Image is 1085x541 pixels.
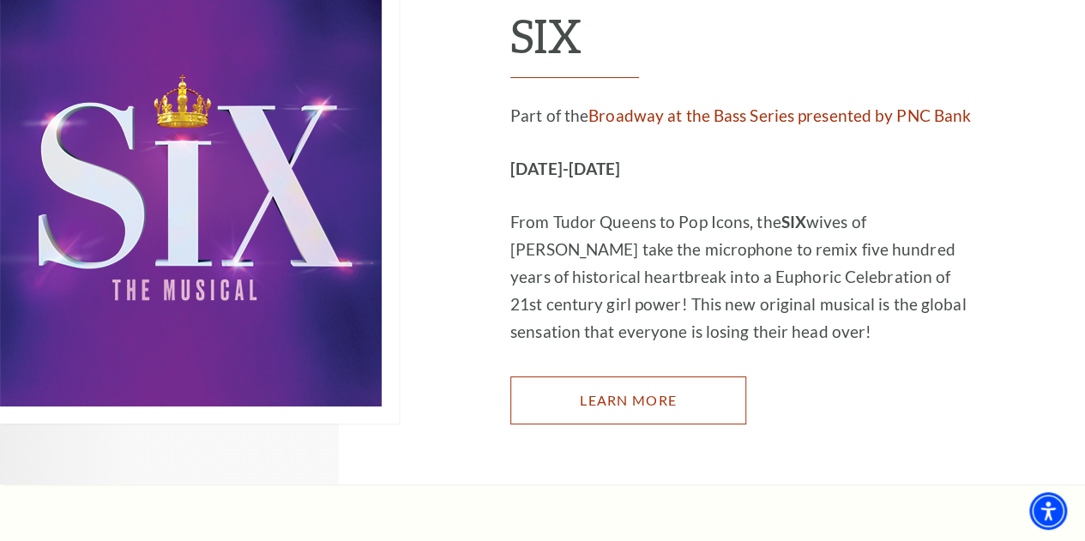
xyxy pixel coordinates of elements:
div: Accessibility Menu [1029,492,1067,530]
strong: [DATE]-[DATE] [510,159,620,178]
p: From Tudor Queens to Pop Icons, the wives of [PERSON_NAME] take the microphone to remix five hund... [510,208,973,346]
a: Learn More SIX [510,376,746,424]
a: Broadway at the Bass Series presented by PNC Bank [588,105,971,125]
p: Part of the [510,102,973,129]
strong: SIX [781,212,806,231]
h2: SIX [510,8,973,78]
